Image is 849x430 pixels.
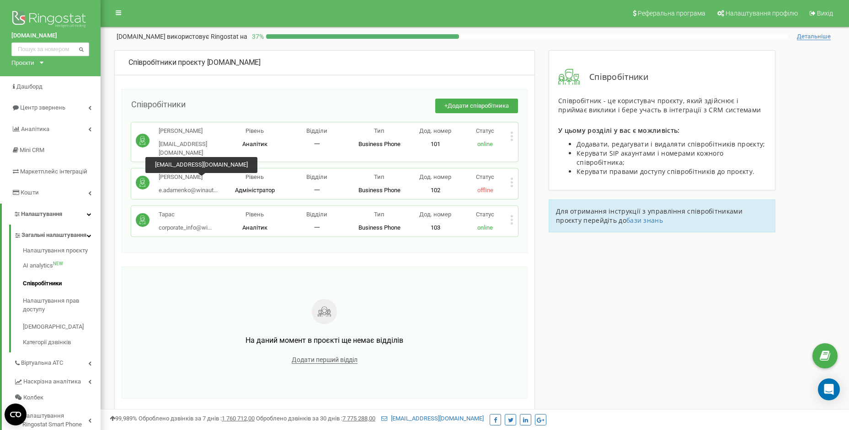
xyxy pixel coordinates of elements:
[817,10,833,17] span: Вихід
[131,100,186,109] span: Співробітники
[21,126,49,132] span: Аналiтика
[411,140,460,149] p: 101
[159,224,212,231] span: corporate_info@wi...
[374,173,384,180] span: Тип
[11,58,34,67] div: Проєкти
[20,147,44,153] span: Mini CRM
[14,352,101,371] a: Віртуальна АТС
[306,211,327,218] span: Відділи
[580,71,648,83] span: Співробітники
[342,415,375,422] u: 7 775 288,00
[242,224,267,231] span: Аналітик
[419,173,451,180] span: Дод. номер
[314,187,320,194] span: 一
[11,31,89,40] a: [DOMAIN_NAME]
[411,224,460,232] p: 103
[797,33,831,40] span: Детальніше
[818,378,840,400] div: Open Intercom Messenger
[23,318,101,336] a: [DEMOGRAPHIC_DATA]
[14,371,101,390] a: Наскрізна аналітика
[128,58,205,67] span: Співробітники проєкту
[246,127,264,134] span: Рівень
[358,141,400,147] span: Business Phone
[159,187,218,194] span: e.adamenko@winaut...
[23,378,81,386] span: Наскрізна аналітика
[476,173,494,180] span: Статус
[247,32,266,41] p: 37 %
[292,356,358,364] span: Додати перший відділ
[128,58,521,68] div: [DOMAIN_NAME]
[242,141,267,147] span: Аналітик
[5,404,27,425] button: Open CMP widget
[556,207,742,225] span: Для отримання інструкції з управління співробітниками проєкту перейдіть до
[306,173,327,180] span: Відділи
[246,336,403,345] span: На даний момент в проєкті ще немає відділів
[374,127,384,134] span: Тип
[110,415,137,422] span: 99,989%
[477,187,493,194] span: offline
[448,102,509,109] span: Додати співробітника
[476,127,494,134] span: Статус
[16,83,43,90] span: Дашборд
[117,32,247,41] p: [DOMAIN_NAME]
[20,104,65,111] span: Центр звернень
[159,140,224,157] p: [EMAIL_ADDRESS][DOMAIN_NAME]
[358,224,400,231] span: Business Phone
[626,216,663,225] a: бази знань
[235,187,275,194] span: Адміністратор
[374,211,384,218] span: Тип
[21,189,39,196] span: Кошти
[477,141,493,147] span: online
[159,210,212,219] p: Тарас
[222,415,255,422] u: 1 760 712,00
[314,141,320,147] span: 一
[14,225,101,243] a: Загальні налаштування
[476,211,494,218] span: Статус
[11,9,89,31] img: Ringostat logo
[558,96,761,114] span: Співробітник - це користувач проєкту, який здійснює і приймає виклики і бере участь в інтеграції ...
[20,168,87,175] span: Маркетплейс інтеграцій
[314,224,320,231] span: 一
[577,167,754,176] span: Керувати правами доступу співробітників до проєкту.
[23,292,101,318] a: Налаштування прав доступу
[638,10,705,17] span: Реферальна програма
[159,173,218,182] p: [PERSON_NAME]
[577,149,723,167] span: Керувати SIP акаунтами і номерами кожного співробітника;
[159,127,224,136] p: [PERSON_NAME]
[306,127,327,134] span: Відділи
[21,231,86,240] span: Загальні налаштування
[358,187,400,194] span: Business Phone
[23,275,101,293] a: Співробітники
[381,415,484,422] a: [EMAIL_ADDRESS][DOMAIN_NAME]
[246,211,264,218] span: Рівень
[14,390,101,406] a: Колбек
[22,412,88,429] span: Налаштування Ringostat Smart Phone
[246,173,264,180] span: Рівень
[21,210,62,217] span: Налаштування
[256,415,375,422] span: Оброблено дзвінків за 30 днів :
[23,393,43,402] span: Колбек
[23,257,101,275] a: AI analyticsNEW
[577,140,765,148] span: Додавати, редагувати і видаляти співробітників проєкту;
[411,186,460,195] p: 102
[726,10,798,17] span: Налаштування профілю
[167,33,247,40] span: використовує Ringostat на
[558,126,680,135] span: У цьому розділі у вас є можливість:
[11,42,89,56] input: Пошук за номером
[435,99,518,114] button: +Додати співробітника
[477,224,493,231] span: online
[21,359,63,367] span: Віртуальна АТС
[2,204,101,225] a: Налаштування
[23,336,101,347] a: Категорії дзвінків
[139,415,255,422] span: Оброблено дзвінків за 7 днів :
[419,211,451,218] span: Дод. номер
[23,246,101,257] a: Налаштування проєкту
[419,127,451,134] span: Дод. номер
